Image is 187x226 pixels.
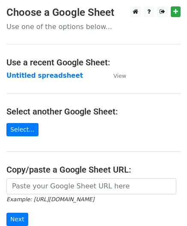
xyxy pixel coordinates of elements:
input: Paste your Google Sheet URL here [6,178,176,194]
a: Select... [6,123,39,136]
h4: Select another Google Sheet: [6,106,181,117]
h4: Use a recent Google Sheet: [6,57,181,68]
input: Next [6,213,28,226]
p: Use one of the options below... [6,22,181,31]
small: View [113,73,126,79]
a: Untitled spreadsheet [6,72,83,79]
small: Example: [URL][DOMAIN_NAME] [6,196,94,203]
h3: Choose a Google Sheet [6,6,181,19]
a: View [105,72,126,79]
h4: Copy/paste a Google Sheet URL: [6,164,181,175]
